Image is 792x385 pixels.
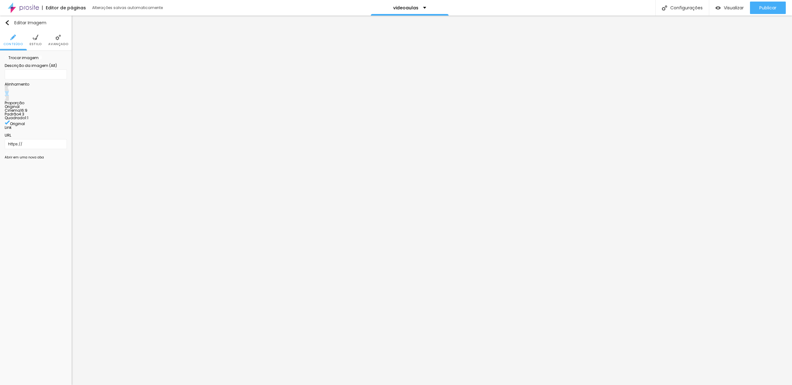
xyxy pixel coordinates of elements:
[5,82,67,86] div: Alinhamento
[5,115,25,120] span: Quadrado
[30,43,42,46] span: Estilo
[5,156,67,159] div: Abrir em uma nova aba
[5,104,20,109] span: Original
[48,43,68,46] span: Avançado
[5,133,67,138] div: URL
[92,6,164,10] div: Alterações salvas automaticamente
[72,16,792,385] iframe: Editor
[5,101,67,105] div: Proporção
[33,35,38,40] img: Icone
[662,5,667,11] img: Icone
[5,20,46,25] div: Editar Imagem
[55,35,61,40] img: Icone
[5,91,9,96] img: paragraph-center-align.svg
[715,5,721,11] img: view-1.svg
[5,63,67,68] div: Descrição da imagem (Alt)
[5,55,39,60] span: Trocar imagem
[5,108,20,113] span: Cinema
[10,35,16,40] img: Icone
[724,5,744,10] span: Visualizar
[5,120,10,125] img: Icone
[5,126,67,129] div: Link
[5,55,8,59] img: Icone
[709,2,750,14] button: Visualizar
[20,108,27,113] span: 16:9
[25,115,28,120] span: 1:1
[3,43,23,46] span: Conteúdo
[5,20,10,25] img: Icone
[5,152,8,155] img: Icone
[5,96,9,101] img: paragraph-right-align.svg
[19,111,24,117] span: 4:3
[393,6,418,10] p: videoaulas
[759,5,776,10] span: Publicar
[5,86,9,91] img: paragraph-left-align.svg
[39,55,42,59] img: Icone
[5,111,19,117] span: Padrão
[42,6,86,10] div: Editor de páginas
[750,2,786,14] button: Publicar
[10,121,25,126] span: Original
